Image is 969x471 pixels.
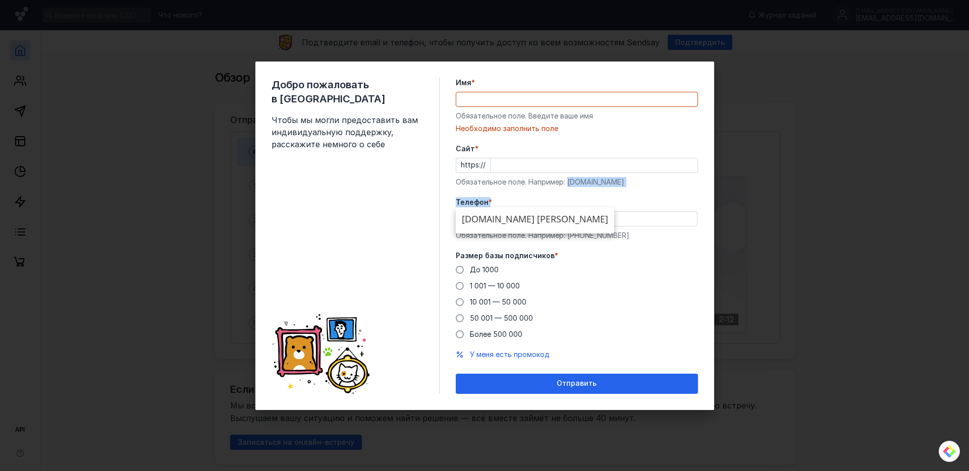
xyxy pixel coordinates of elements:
span: 10 001 — 50 000 [470,298,526,306]
button: Отправить [456,374,698,394]
div: Обязательное поле. Например: [PHONE_NUMBER] [456,230,698,241]
div: Обязательное поле. Введите ваше имя [456,111,698,121]
span: До 1000 [470,265,499,274]
span: Добро пожаловать в [GEOGRAPHIC_DATA] [272,78,423,106]
span: Телефон [456,197,489,207]
div: Необходимо заполнить поле [456,124,698,134]
span: 1 001 — 10 000 [470,281,520,290]
span: Размер базы подписчиков [456,251,555,261]
div: Обязательное поле. Например: [DOMAIN_NAME] [456,177,698,187]
span: Cайт [456,144,475,154]
span: Отправить [557,379,597,388]
span: Имя [456,78,471,88]
span: 50 001 — 500 000 [470,314,533,322]
span: Чтобы мы могли предоставить вам индивидуальную поддержку, расскажите немного о себе [272,114,423,150]
button: У меня есть промокод [470,349,550,360]
span: Более 500 000 [470,330,522,338]
span: У меня есть промокод [470,350,550,359]
div: [DOMAIN_NAME] [PERSON_NAME] [456,207,614,233]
